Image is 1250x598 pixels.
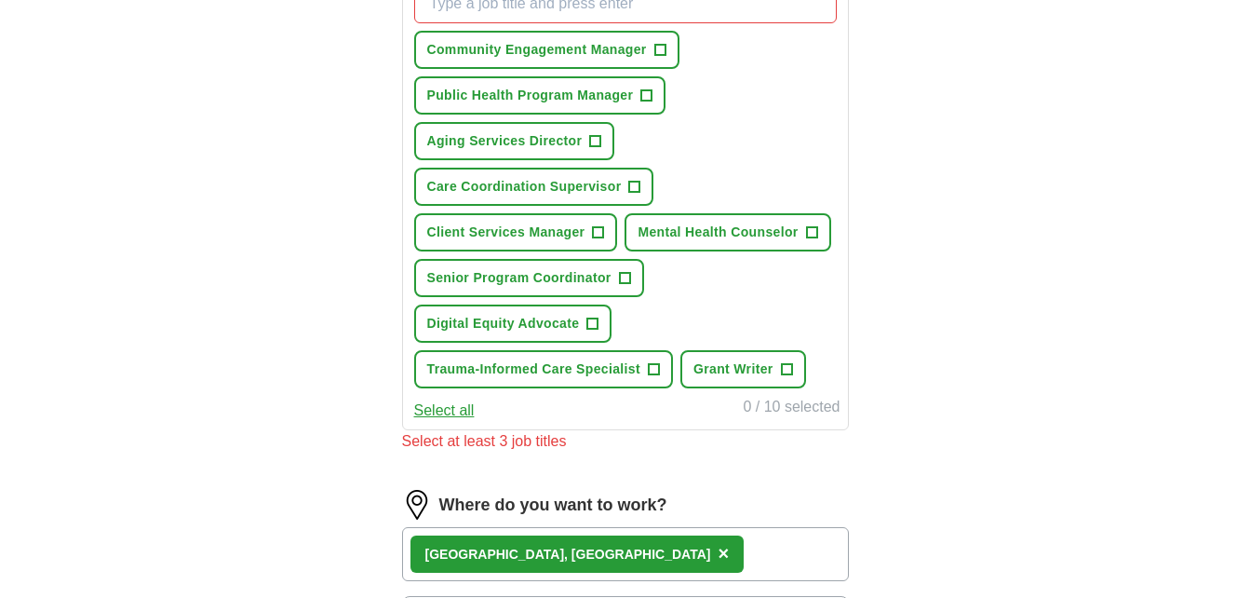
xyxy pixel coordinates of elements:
[743,396,840,422] div: 0 / 10 selected
[427,268,612,288] span: Senior Program Coordinator
[439,493,667,518] label: Where do you want to work?
[718,543,729,564] span: ×
[414,259,644,297] button: Senior Program Coordinator
[414,350,673,388] button: Trauma-Informed Care Specialist
[427,314,580,333] span: Digital Equity Advocate
[427,360,640,379] span: Trauma-Informed Care Specialist
[427,131,583,151] span: Aging Services Director
[693,360,773,379] span: Grant Writer
[625,213,830,251] button: Mental Health Counselor
[680,350,806,388] button: Grant Writer
[427,223,585,242] span: Client Services Manager
[427,177,622,197] span: Care Coordination Supervisor
[414,305,612,343] button: Digital Equity Advocate
[414,31,679,69] button: Community Engagement Manager
[414,76,666,115] button: Public Health Program Manager
[402,490,432,520] img: location.png
[425,547,565,562] strong: [GEOGRAPHIC_DATA]
[427,40,647,60] span: Community Engagement Manager
[414,400,475,422] button: Select all
[427,86,634,105] span: Public Health Program Manager
[402,430,849,453] div: Select at least 3 job titles
[718,540,729,568] button: ×
[414,122,615,160] button: Aging Services Director
[425,545,711,564] div: , [GEOGRAPHIC_DATA]
[414,213,618,251] button: Client Services Manager
[638,223,798,242] span: Mental Health Counselor
[414,168,654,206] button: Care Coordination Supervisor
